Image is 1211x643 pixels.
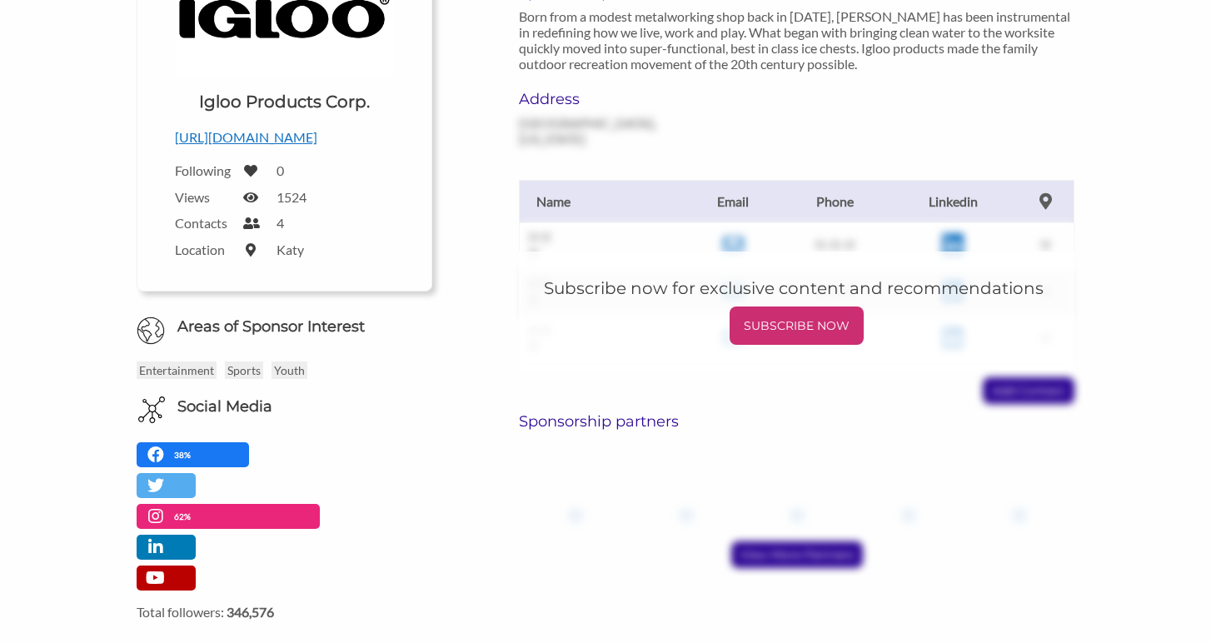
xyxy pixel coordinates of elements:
label: Location [175,242,233,257]
th: Linkedin [890,180,1017,222]
p: Entertainment [137,361,217,379]
th: Email [686,180,780,222]
label: 1524 [277,189,306,205]
label: Total followers: [137,604,433,620]
p: SUBSCRIBE NOW [736,313,857,338]
label: Contacts [175,215,233,231]
img: Social Media Icon [138,396,165,423]
p: Youth [272,361,307,379]
label: Following [175,162,233,178]
h6: Social Media [177,396,272,417]
th: Phone [780,180,890,222]
label: Views [175,189,233,205]
h6: Address [519,90,687,108]
label: Katy [277,242,304,257]
label: 4 [277,215,284,231]
h6: Areas of Sponsor Interest [124,317,446,337]
p: Born from a modest metalworking shop back in [DATE], [PERSON_NAME] has been instrumental in redef... [519,8,1074,72]
a: SUBSCRIBE NOW [544,307,1049,345]
p: 38% [174,447,195,463]
h1: Igloo Products Corp. [199,90,370,113]
h5: Subscribe now for exclusive content and recommendations [544,277,1049,300]
h6: Sponsorship partners [519,412,1074,431]
img: Globe Icon [137,317,165,345]
p: [URL][DOMAIN_NAME] [175,127,395,148]
label: 0 [277,162,284,178]
strong: 346,576 [227,604,274,620]
p: 62% [174,509,195,525]
p: Sports [225,361,263,379]
th: Name [520,180,686,222]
